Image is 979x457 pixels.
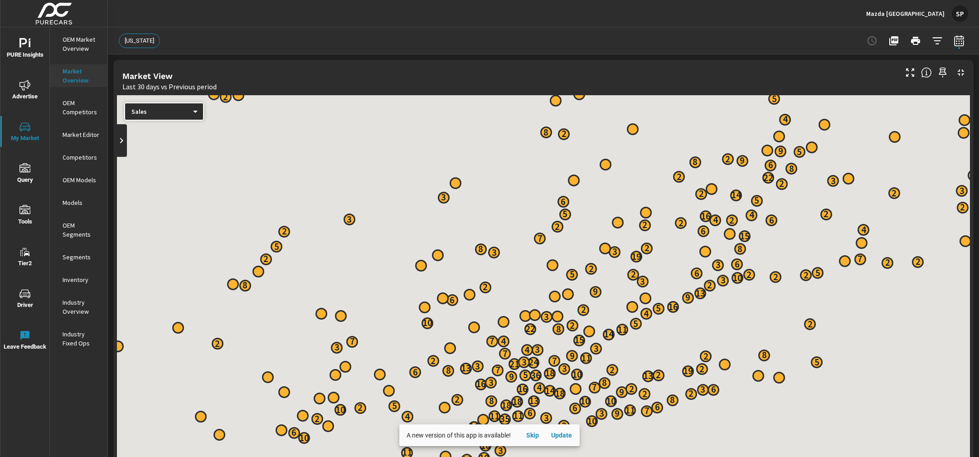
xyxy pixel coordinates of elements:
[668,301,678,312] p: 16
[645,405,649,416] p: 7
[242,280,247,291] p: 8
[50,96,107,119] div: OEM Competitors
[688,388,693,399] p: 2
[551,431,572,439] span: Update
[866,10,945,18] p: Mazda [GEOGRAPHIC_DATA]
[707,280,712,291] p: 2
[347,214,352,225] p: 3
[124,107,197,116] div: Sales
[63,253,100,262] p: Segments
[547,428,576,442] button: Update
[555,388,565,399] p: 18
[677,171,682,182] p: 2
[3,288,47,311] span: Driver
[763,172,773,183] p: 22
[642,219,647,230] p: 2
[50,273,107,287] div: Inventory
[223,92,228,102] p: 2
[544,311,549,322] p: 3
[299,433,309,443] p: 10
[631,251,641,262] p: 19
[50,196,107,209] div: Models
[716,259,721,270] p: 3
[50,64,107,87] div: Market Overview
[3,247,47,269] span: Tier2
[699,364,704,374] p: 2
[495,365,500,375] p: 7
[122,81,217,92] p: Last 30 days vs Previous period
[498,445,503,456] p: 3
[615,408,620,419] p: 9
[503,348,508,359] p: 7
[604,329,614,340] p: 14
[63,175,100,185] p: OEM Models
[903,65,917,80] button: Make Fullscreen
[50,173,107,187] div: OEM Models
[562,209,567,219] p: 5
[50,296,107,318] div: Industry Overview
[450,295,455,306] p: 6
[815,267,820,278] p: 5
[513,410,523,421] p: 11
[906,32,925,50] button: Print Report
[789,163,794,174] p: 8
[50,33,107,55] div: OEM Market Overview
[640,276,645,287] p: 3
[610,365,615,375] p: 2
[783,114,788,125] p: 4
[407,432,511,439] span: A new version of this app is available!
[358,402,363,413] p: 2
[562,128,567,139] p: 2
[522,431,543,439] span: Skip
[63,221,100,239] p: OEM Segments
[50,327,107,350] div: Industry Fixed Ops
[952,5,968,22] div: SP
[721,275,726,286] p: 3
[561,196,566,207] p: 6
[509,371,514,382] p: 9
[892,188,897,199] p: 2
[772,93,777,104] p: 5
[483,282,488,292] p: 2
[762,350,767,360] p: 8
[3,330,47,352] span: Leave Feedback
[335,404,345,415] p: 10
[512,396,522,407] p: 18
[63,198,100,207] p: Models
[63,153,100,162] p: Competitors
[814,357,819,368] p: 5
[63,35,100,53] p: OEM Market Overview
[555,221,560,232] p: 2
[916,256,921,267] p: 2
[754,195,759,206] p: 5
[645,243,649,253] p: 2
[524,344,529,355] p: 4
[556,324,561,335] p: 8
[631,269,636,280] p: 2
[63,130,100,139] p: Market Editor
[612,246,617,257] p: 3
[954,65,968,80] button: Minimize Widget
[461,363,471,374] p: 13
[500,413,510,424] p: 35
[797,146,802,157] p: 5
[489,411,499,422] p: 11
[592,382,597,393] p: 7
[122,71,173,81] h5: Market View
[746,269,751,280] p: 2
[489,377,494,388] p: 3
[562,420,567,431] p: 3
[422,317,432,328] p: 10
[644,308,649,319] p: 4
[501,400,511,411] p: 18
[455,394,460,405] p: 2
[537,382,542,393] p: 4
[570,269,575,280] p: 5
[769,215,774,226] p: 6
[522,357,527,368] p: 3
[50,219,107,241] div: OEM Segments
[469,421,479,432] p: 16
[476,379,486,389] p: 16
[282,226,287,237] p: 2
[274,241,279,252] p: 5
